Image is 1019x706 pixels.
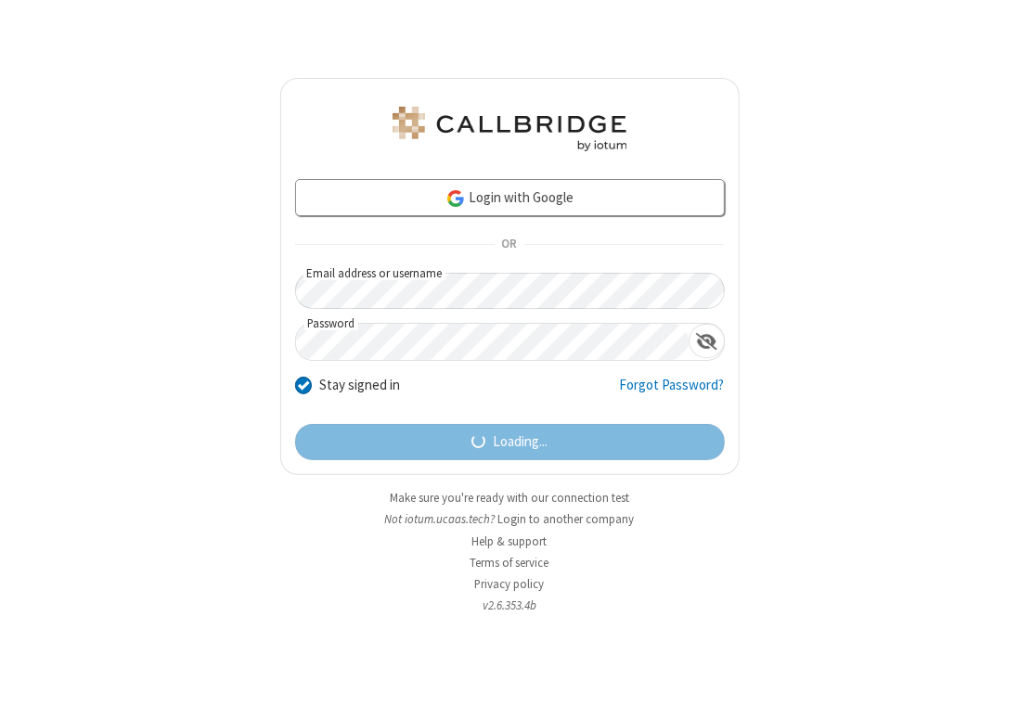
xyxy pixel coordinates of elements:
[620,375,725,410] a: Forgot Password?
[498,510,635,528] button: Login to another company
[389,107,630,151] img: iotum.​ucaas.​tech
[319,375,400,396] label: Stay signed in
[973,658,1005,693] iframe: Chat
[472,533,548,549] a: Help & support
[390,490,629,506] a: Make sure you're ready with our connection test
[280,597,740,614] li: v2.6.353.4b
[471,555,549,571] a: Terms of service
[493,431,548,453] span: Loading...
[495,232,524,258] span: OR
[296,324,690,360] input: Password
[445,188,466,209] img: google-icon.png
[295,273,726,309] input: Email address or username
[295,424,725,461] button: Loading...
[295,179,725,216] a: Login with Google
[280,510,740,528] li: Not iotum.​ucaas.​tech?
[689,324,725,358] div: Show password
[475,576,545,592] a: Privacy policy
